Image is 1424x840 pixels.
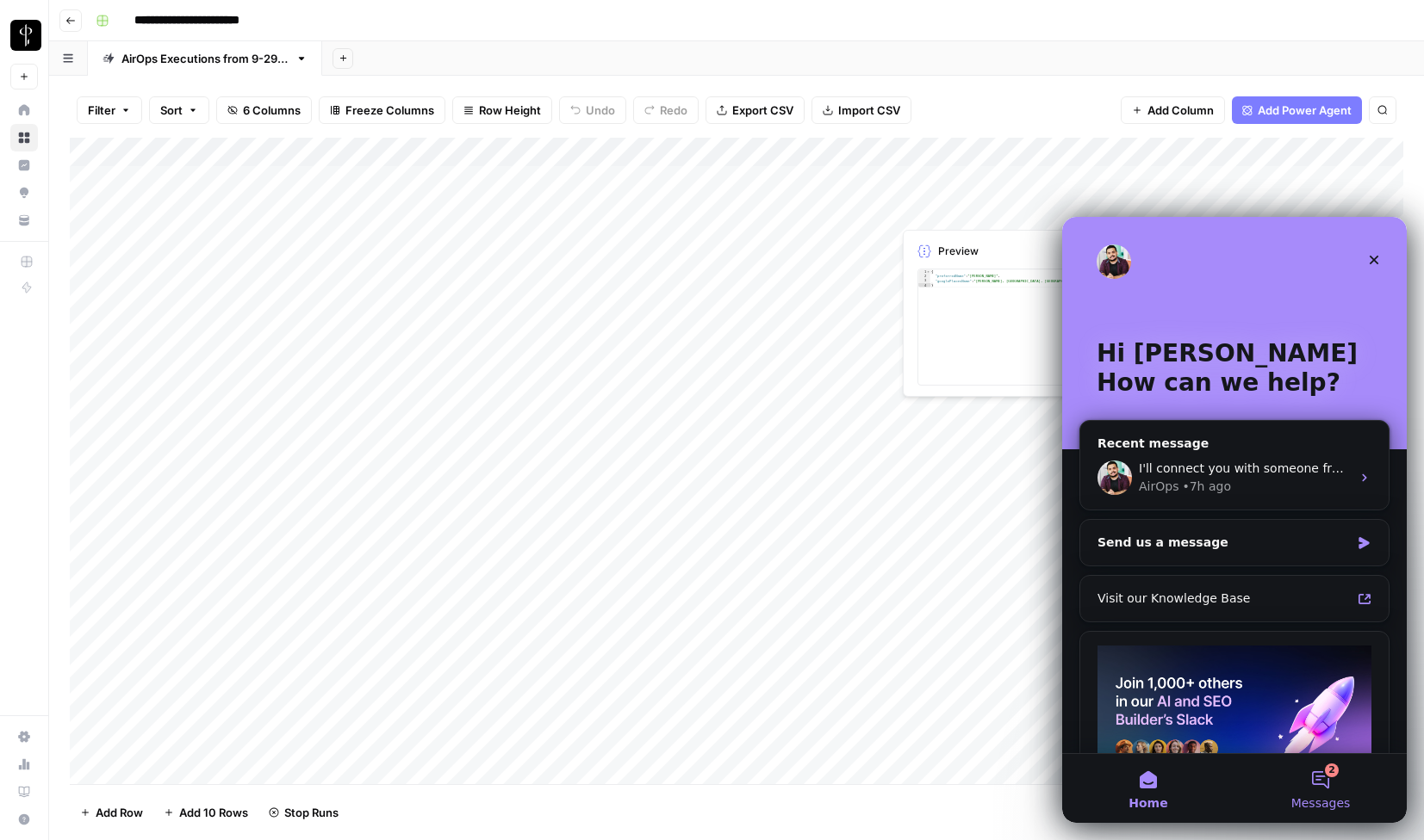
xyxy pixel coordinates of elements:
div: AirOps [77,261,116,279]
span: I'll connect you with someone from our team right away! Meanwhile, could you share any additional... [77,244,1111,258]
span: Import CSV [838,102,900,119]
button: Help + Support [10,806,38,833]
span: Row Height [479,102,541,119]
span: Redo [660,102,687,119]
a: Browse [10,124,38,151]
span: Add 10 Rows [179,804,248,821]
button: Import CSV [811,96,911,124]
span: Add Power Agent [1258,102,1352,119]
a: Your Data [10,207,38,234]
span: Stop Runs [284,804,339,821]
span: Export CSV [732,102,793,119]
span: Freeze Columns [345,102,434,119]
a: Settings [10,723,38,750]
div: Send us a message [35,317,288,335]
span: Undo [586,102,615,119]
button: Row Height [452,96,552,124]
button: Export CSV [706,96,805,124]
iframe: Intercom live chat [1062,217,1407,823]
a: Insights [10,151,38,179]
button: Filter [77,96,142,124]
div: AirOps Executions from [DATE] [121,50,289,67]
div: 3 [918,279,930,283]
div: • 7h ago [120,261,169,279]
span: Messages [229,580,289,592]
div: 2 [918,275,930,279]
button: Redo [633,96,699,124]
span: Toggle code folding, rows 1 through 4 [927,269,930,274]
a: Learning Hub [10,778,38,806]
button: Undo [559,96,626,124]
a: Usage [10,750,38,778]
a: Visit our Knowledge Base [25,366,320,398]
button: Add Column [1121,96,1225,124]
span: Add Column [1147,102,1214,119]
span: Filter [88,102,115,119]
a: Home [10,96,38,124]
button: 6 Columns [216,96,312,124]
div: Visit our Knowledge Base [35,373,289,391]
button: Freeze Columns [319,96,445,124]
button: Add 10 Rows [153,799,258,826]
span: 6 Columns [243,102,301,119]
div: Close [296,28,327,59]
div: 4 [918,283,930,287]
a: AirOps Executions from [DATE] [88,41,322,76]
button: Add Row [70,799,153,826]
button: Stop Runs [258,799,349,826]
div: Send us a message [17,302,327,349]
button: Add Power Agent [1232,96,1362,124]
button: Sort [149,96,209,124]
span: Add Row [96,804,143,821]
span: Home [66,580,105,592]
a: Opportunities [10,179,38,207]
div: 1 [918,269,930,274]
button: Workspace: LP Production Workloads [10,14,38,57]
span: Sort [160,102,183,119]
img: LP Production Workloads Logo [10,20,41,51]
button: Messages [172,537,345,606]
